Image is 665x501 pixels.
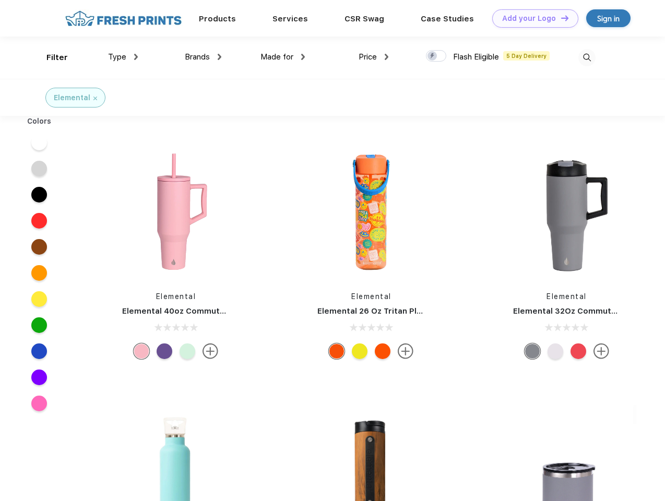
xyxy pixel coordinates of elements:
[156,292,196,301] a: Elemental
[185,52,210,62] span: Brands
[157,343,172,359] div: Purple
[54,92,90,103] div: Elemental
[385,54,388,60] img: dropdown.png
[525,343,540,359] div: Graphite
[453,52,499,62] span: Flash Eligible
[359,52,377,62] span: Price
[351,292,391,301] a: Elemental
[561,15,568,21] img: DT
[203,343,218,359] img: more.svg
[317,306,490,316] a: Elemental 26 Oz Tritan Plastic Water Bottle
[260,52,293,62] span: Made for
[134,54,138,60] img: dropdown.png
[272,14,308,23] a: Services
[497,142,636,281] img: func=resize&h=266
[345,14,384,23] a: CSR Swag
[503,51,550,61] span: 5 Day Delivery
[106,142,245,281] img: func=resize&h=266
[502,14,556,23] div: Add your Logo
[108,52,126,62] span: Type
[134,343,149,359] div: Rose
[180,343,195,359] div: Aurora Glow
[93,97,97,100] img: filter_cancel.svg
[586,9,631,27] a: Sign in
[352,343,367,359] div: Smiley Melt
[571,343,586,359] div: Red
[199,14,236,23] a: Products
[46,52,68,64] div: Filter
[578,49,596,66] img: desktop_search.svg
[398,343,413,359] img: more.svg
[548,343,563,359] div: Matte White
[375,343,390,359] div: Orange
[122,306,264,316] a: Elemental 40oz Commuter Tumbler
[597,13,620,25] div: Sign in
[513,306,655,316] a: Elemental 32Oz Commuter Tumbler
[218,54,221,60] img: dropdown.png
[547,292,587,301] a: Elemental
[62,9,185,28] img: fo%20logo%202.webp
[593,343,609,359] img: more.svg
[19,116,60,127] div: Colors
[329,343,345,359] div: Good Vibes
[302,142,441,281] img: func=resize&h=266
[301,54,305,60] img: dropdown.png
